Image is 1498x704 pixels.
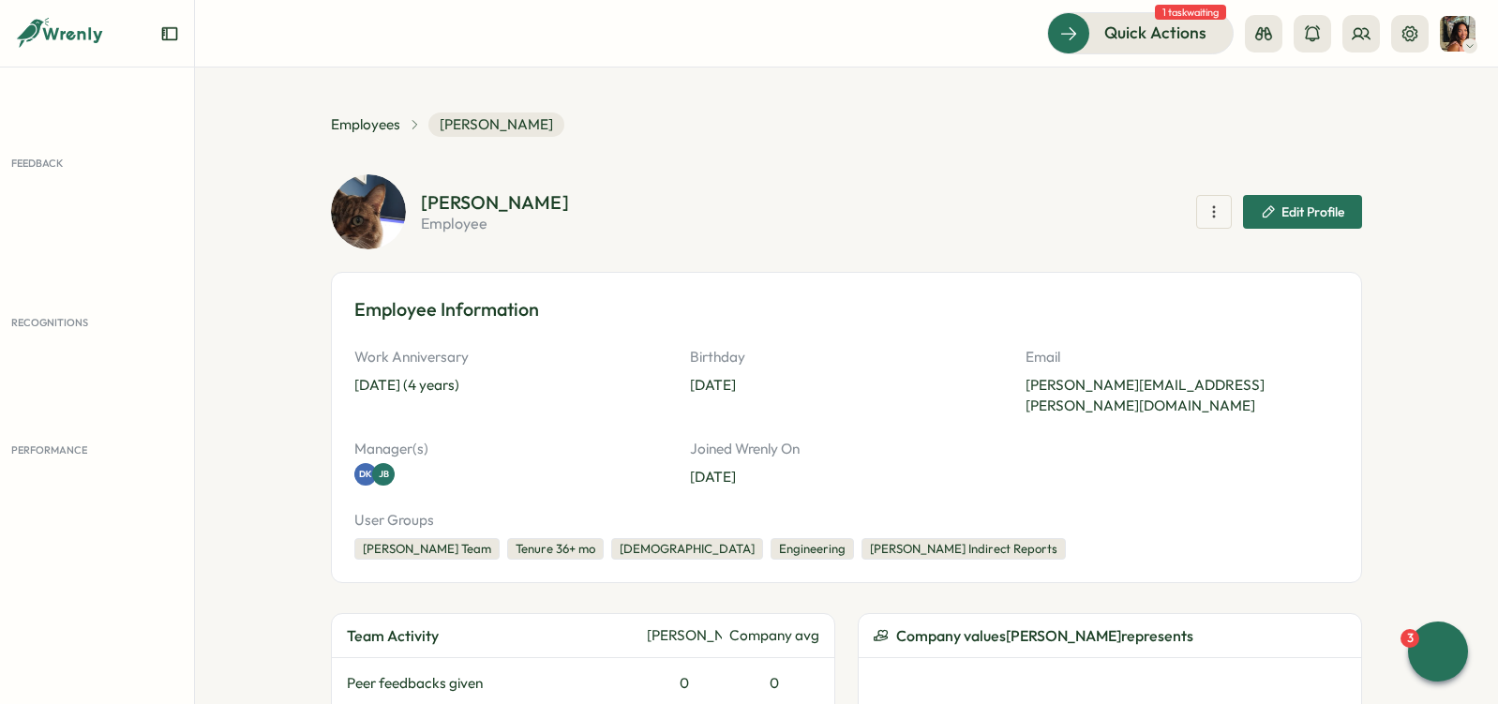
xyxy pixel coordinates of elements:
div: Tenure 36+ mo [507,538,604,561]
p: Joined Wrenly On [690,439,1003,459]
p: [DATE] (4 years) [354,375,667,396]
div: [PERSON_NAME] [647,625,722,646]
p: Birthday [690,347,1003,367]
p: Email [1026,347,1339,367]
button: 3 [1408,622,1468,682]
img: Viveca Riley [1440,16,1476,52]
div: [DEMOGRAPHIC_DATA] [611,538,763,561]
h3: Employee Information [354,295,1339,324]
button: Quick Actions [1047,12,1234,53]
p: Manager(s) [354,439,667,459]
span: 1 task waiting [1155,5,1226,20]
a: JB [377,463,399,486]
div: 3 [1401,629,1419,648]
span: JB [379,467,389,481]
p: [DATE] [690,375,1003,396]
div: 0 [647,673,722,694]
p: Work Anniversary [354,347,667,367]
h2: [PERSON_NAME] [421,193,569,212]
a: DK [354,463,377,486]
div: [PERSON_NAME] Indirect Reports [861,538,1066,561]
span: Edit Profile [1281,205,1344,218]
button: Expand sidebar [160,24,179,43]
span: DK [359,467,372,481]
button: Edit Profile [1243,195,1362,229]
img: Peter Ladds [331,174,406,249]
p: [PERSON_NAME][EMAIL_ADDRESS][PERSON_NAME][DOMAIN_NAME] [1026,375,1339,416]
span: [PERSON_NAME] [428,112,564,137]
p: [DATE] [690,467,1003,487]
p: employee [421,216,569,231]
div: Team Activity [347,624,639,648]
span: Quick Actions [1104,21,1206,45]
div: Company avg [729,625,819,646]
div: 0 [729,673,819,694]
div: Peer feedbacks given [347,673,639,694]
div: Engineering [771,538,854,561]
p: User Groups [354,510,1339,531]
div: [PERSON_NAME] Team [354,538,500,561]
span: Company values [PERSON_NAME] represents [896,624,1193,648]
a: Employees [331,114,400,135]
